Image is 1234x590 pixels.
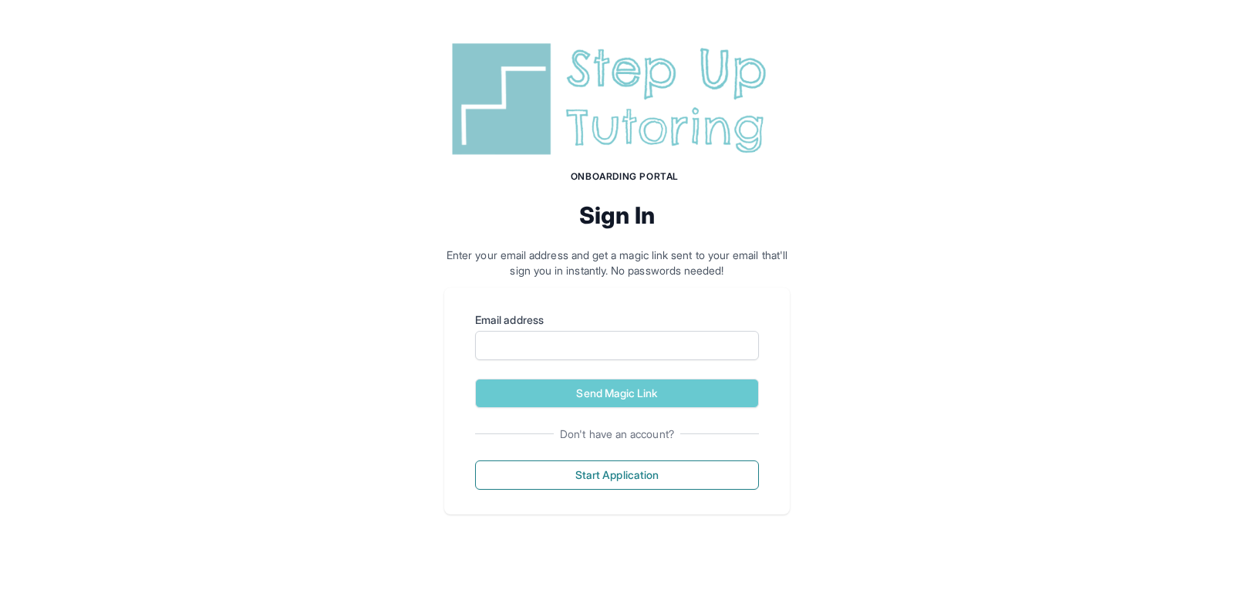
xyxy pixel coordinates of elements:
[554,426,680,442] span: Don't have an account?
[444,201,790,229] h2: Sign In
[460,170,790,183] h1: Onboarding Portal
[475,460,759,490] button: Start Application
[444,248,790,278] p: Enter your email address and get a magic link sent to your email that'll sign you in instantly. N...
[444,37,790,161] img: Step Up Tutoring horizontal logo
[475,379,759,408] button: Send Magic Link
[475,312,759,328] label: Email address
